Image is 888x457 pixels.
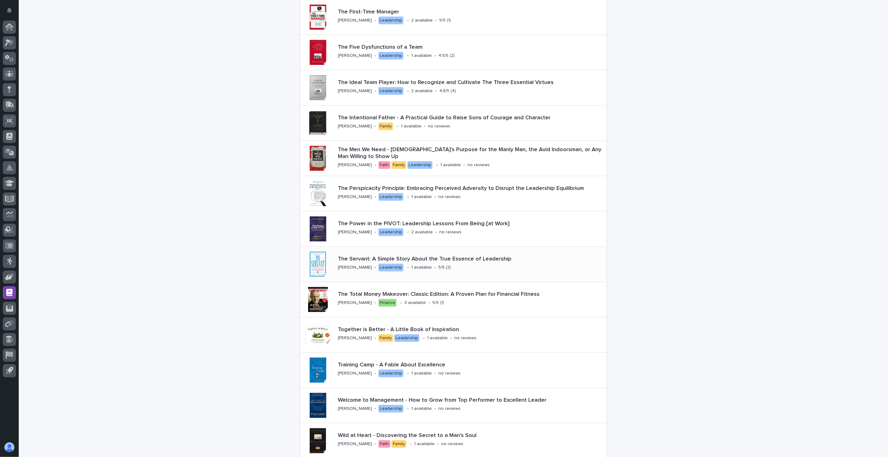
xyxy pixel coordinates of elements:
[411,53,432,58] p: 1 available
[411,265,432,270] p: 1 available
[434,53,436,58] p: •
[338,406,372,411] p: [PERSON_NAME]
[392,440,406,448] div: Family
[338,371,372,376] p: [PERSON_NAME]
[374,300,376,305] p: •
[378,370,403,377] div: Leadership
[411,88,433,94] p: 2 available
[338,44,539,51] p: The Five Dysfunctions of a Team
[338,18,372,23] p: [PERSON_NAME]
[378,193,403,201] div: Leadership
[338,115,604,122] p: The Intentional Father - A Practical Guide to Raise Sons of Courage and Character
[300,211,606,247] a: The Power in the PIVOT: Leadership Lessons From Being [at Work][PERSON_NAME]•Leadership•2 availab...
[432,300,444,305] p: 5/5 (1)
[338,335,372,341] p: [PERSON_NAME]
[438,371,461,376] p: no reviews
[427,335,448,341] p: 1 available
[411,406,432,411] p: 1 available
[407,88,409,94] p: •
[463,162,465,168] p: •
[338,221,604,227] p: The Power in the PIVOT: Leadership Lessons From Being [at Work]
[407,265,409,270] p: •
[397,124,398,129] p: •
[338,291,604,298] p: The Total Money Makeover: Classic Edition: A Proven Plan for Financial Fitness
[434,406,436,411] p: •
[374,124,376,129] p: •
[300,35,606,70] a: The Five Dysfunctions of a Team[PERSON_NAME]•Leadership•1 available•4.5/5 (2)
[374,18,376,23] p: •
[407,406,409,411] p: •
[378,87,403,95] div: Leadership
[435,88,437,94] p: •
[378,334,393,342] div: Family
[423,335,425,341] p: •
[374,335,376,341] p: •
[300,282,606,317] a: The Total Money Makeover: Classic Edition: A Proven Plan for Financial Fitness[PERSON_NAME]•Finan...
[434,265,436,270] p: •
[411,230,433,235] p: 2 available
[338,79,604,86] p: The Ideal Team Player: How to Recognize and Cultivate The Three Essential Virtues
[338,124,372,129] p: [PERSON_NAME]
[438,265,451,270] p: 5/5 (2)
[438,53,455,58] p: 4.5/5 (2)
[300,141,606,176] a: The Men We Need - [DEMOGRAPHIC_DATA]'s Purpose for the Manly Man, the Avid Indoorsman, or Any Man...
[300,353,606,388] a: Training Camp - A Fable About Excellence[PERSON_NAME]•Leadership•1 available•no reviews
[438,194,461,200] p: no reviews
[378,228,403,236] div: Leadership
[338,441,372,447] p: [PERSON_NAME]
[3,441,16,454] button: users-avatar
[300,317,606,353] a: Together is Better - A Little Book of Inspiration[PERSON_NAME]•FamilyLeadership•1 available•no re...
[338,9,512,16] p: The First-Time Manager
[411,18,433,23] p: 2 available
[437,441,439,447] p: •
[374,230,376,235] p: •
[428,300,430,305] p: •
[338,162,372,168] p: [PERSON_NAME]
[378,405,403,413] div: Leadership
[378,264,403,271] div: Leadership
[407,371,409,376] p: •
[374,406,376,411] p: •
[439,230,461,235] p: no reviews
[424,124,426,129] p: •
[440,162,461,168] p: 1 available
[338,432,602,439] p: Wild at Heart - Discovering the Secret to a Man's Soul
[407,230,409,235] p: •
[436,162,438,168] p: •
[374,265,376,270] p: •
[438,406,461,411] p: no reviews
[410,441,412,447] p: •
[428,124,450,129] p: no reviews
[338,362,568,369] p: Training Camp - A Fable About Excellence
[338,256,604,263] p: The Servant: A Simple Story About the True Essence of Leadership
[374,194,376,200] p: •
[401,124,422,129] p: 1 available
[338,300,372,305] p: [PERSON_NAME]
[300,70,606,106] a: The Ideal Team Player: How to Recognize and Cultivate The Three Essential Virtues[PERSON_NAME]•Le...
[404,300,426,305] p: 3 available
[392,161,406,169] div: Family
[435,230,437,235] p: •
[374,441,376,447] p: •
[441,441,463,447] p: no reviews
[374,162,376,168] p: •
[338,326,598,333] p: Together is Better - A Little Book of Inspiration
[338,194,372,200] p: [PERSON_NAME]
[378,440,390,448] div: Faith
[338,185,604,192] p: The Perspicacity Principle: Embracing Perceived Adversity to Disrupt the Leadership Equilibrium
[338,88,372,94] p: [PERSON_NAME]
[378,299,397,307] div: Finance
[378,17,403,24] div: Leadership
[300,106,606,141] a: The Intentional Father - A Practical Guide to Raise Sons of Courage and Character[PERSON_NAME]•Fa...
[434,371,436,376] p: •
[8,7,16,17] div: Notifications
[3,4,16,17] button: Notifications
[338,265,372,270] p: [PERSON_NAME]
[300,388,606,423] a: Welcome to Management - How to Grow from Top Performer to Excellent Leader[PERSON_NAME]•Leadershi...
[300,247,606,282] a: The Servant: A Simple Story About the True Essence of Leadership[PERSON_NAME]•Leadership•1 availa...
[394,334,419,342] div: Leadership
[439,88,456,94] p: 4.8/5 (4)
[338,230,372,235] p: [PERSON_NAME]
[374,53,376,58] p: •
[400,300,402,305] p: •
